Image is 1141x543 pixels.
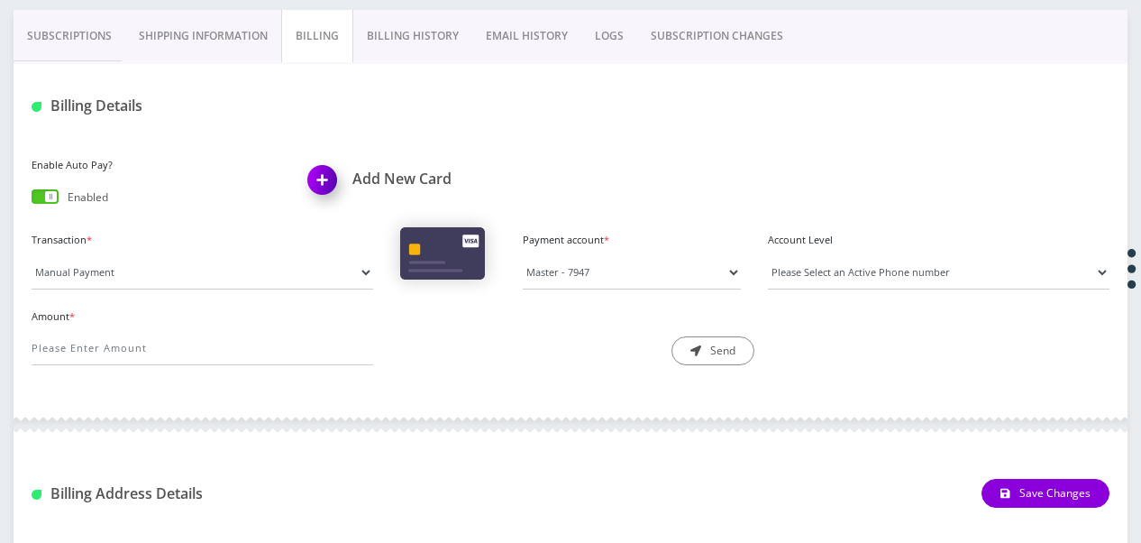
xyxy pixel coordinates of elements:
a: Shipping Information [125,10,281,62]
label: Enable Auto Pay? [32,158,281,173]
img: Billing Address Detail [32,490,41,500]
a: Add New CardAdd New Card [308,170,558,188]
input: Please Enter Amount [32,331,373,365]
button: Save Changes [981,479,1109,508]
a: Subscriptions [14,10,125,62]
a: Billing [281,10,353,62]
label: Transaction [32,233,373,248]
a: SUBSCRIPTION CHANGES [637,10,797,62]
a: LOGS [581,10,637,62]
img: Billing Details [32,102,41,112]
a: EMAIL HISTORY [472,10,581,62]
p: Enabled [68,189,108,206]
img: Cards [400,227,485,280]
a: Billing History [353,10,472,62]
img: Add New Card [299,160,352,213]
label: Account Level [768,233,1109,248]
h1: Add New Card [308,170,558,188]
label: Amount [32,309,373,325]
label: Payment account [523,233,741,248]
button: Send [671,336,754,365]
h1: Billing Details [32,97,373,115]
h1: Billing Address Details [32,485,373,502]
